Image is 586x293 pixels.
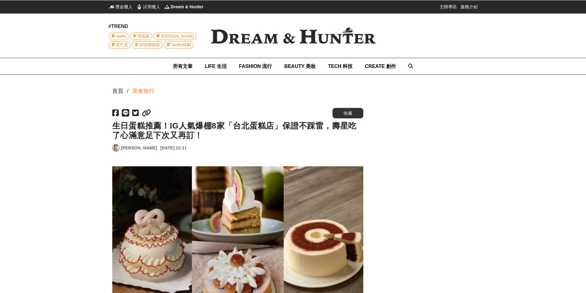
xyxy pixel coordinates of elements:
div: #TREND [109,23,201,30]
span: 星巴克 [116,42,128,48]
span: Netflix韓劇 [171,42,190,48]
span: LIFE 生活 [205,64,227,69]
a: 所有文章 [173,58,193,74]
a: Avatar [112,144,120,152]
span: TECH 科技 [328,64,353,69]
a: CREATE 創作 [365,58,396,74]
span: 獎金獵人 [115,4,133,10]
a: TECH 科技 [328,58,353,74]
span: FASHION 流行 [239,64,272,69]
img: Avatar [113,145,119,151]
a: FASHION 流行 [239,58,272,74]
img: 獎金獵人 [109,4,115,10]
a: Netflix韓劇 [164,41,193,49]
a: 肯德基 [130,33,152,40]
div: 首頁 [112,87,123,95]
span: 肯德基 [138,33,149,40]
button: 收藏 [333,108,363,118]
a: LIFE 生活 [205,58,227,74]
span: netflix [116,33,126,40]
span: CREATE 創作 [365,64,396,69]
a: 服務介紹 [460,4,478,10]
img: Dream & Hunter [201,18,385,54]
h1: 生日蛋糕推薦！IG人氣爆棚8家「台北蛋糕店」保證不踩雷，壽星吃了心滿意足下次又再訂！ [112,121,363,140]
span: 2025母親節 [139,42,160,48]
a: 2025母親節 [132,41,163,49]
div: [DATE] 12:11 [160,145,187,151]
span: Dream & Hunter [171,4,204,10]
a: [PERSON_NAME] [153,33,197,40]
a: [PERSON_NAME] [121,145,157,151]
a: Dream & HunterDream & Hunter [164,4,204,10]
span: BEAUTY 美妝 [284,64,316,69]
a: 試用獵人試用獵人 [136,4,160,10]
div: / [127,87,129,95]
a: netflix [109,33,129,40]
a: BEAUTY 美妝 [284,58,316,74]
a: 星巴克 [109,41,131,49]
img: 試用獵人 [136,4,142,10]
a: 美食旅行 [132,87,154,95]
span: 所有文章 [173,64,193,69]
a: 主辦專區 [440,4,457,10]
a: 獎金獵人獎金獵人 [109,4,133,10]
span: [PERSON_NAME] [161,33,194,40]
img: Dream & Hunter [164,4,170,10]
span: 試用獵人 [143,4,160,10]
